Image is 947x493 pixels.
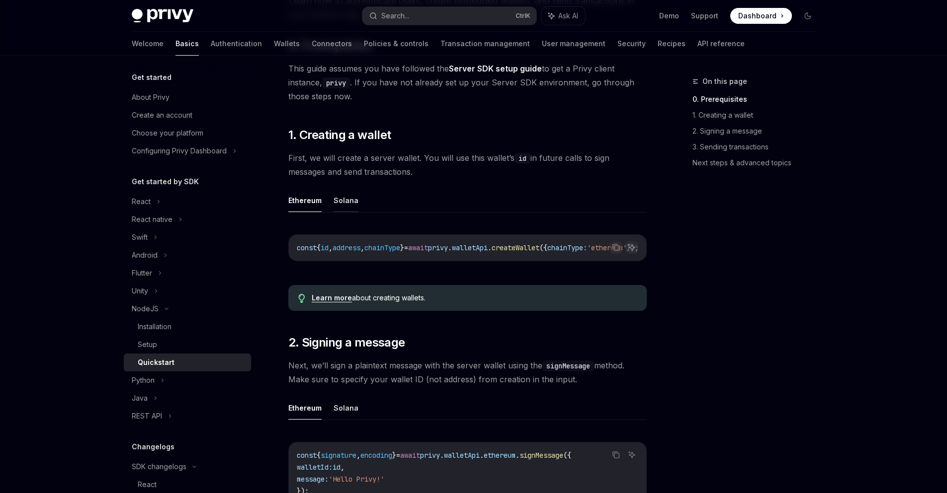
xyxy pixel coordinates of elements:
div: Android [132,249,158,261]
span: 'Hello Privy!' [329,475,384,484]
span: id [333,463,341,472]
a: Dashboard [730,8,792,24]
span: await [400,451,420,460]
a: Choose your platform [124,124,251,142]
h5: Get started [132,71,172,83]
a: Installation [124,318,251,336]
button: Solana [334,396,358,420]
span: address [333,243,360,252]
a: Server SDK setup guide [449,64,542,74]
div: Unity [132,285,148,297]
span: ethereum [484,451,516,460]
a: Create an account [124,106,251,124]
span: 'ethereum' [587,243,627,252]
span: . [448,243,452,252]
span: Ctrl K [516,12,530,20]
div: Choose your platform [132,127,203,139]
span: ({ [539,243,547,252]
a: Connectors [312,32,352,56]
button: Solana [334,189,358,212]
a: Learn more [312,293,352,302]
span: } [400,243,404,252]
span: chainType: [547,243,587,252]
span: signMessage [519,451,563,460]
div: Setup [138,339,157,351]
button: Ask AI [625,241,638,254]
a: Support [691,11,718,21]
code: signMessage [542,360,594,371]
a: Next steps & advanced topics [692,155,824,171]
span: { [317,243,321,252]
button: Copy the contents from the code block [609,448,622,461]
a: Authentication [211,32,262,56]
span: }); [627,243,639,252]
span: . [488,243,492,252]
span: walletApi [452,243,488,252]
span: const [297,451,317,460]
span: Dashboard [738,11,776,21]
a: Demo [659,11,679,21]
div: Installation [138,321,172,333]
span: { [317,451,321,460]
span: , [356,451,360,460]
div: Configuring Privy Dashboard [132,145,227,157]
div: React native [132,213,172,225]
a: 2. Signing a message [692,123,824,139]
span: 2. Signing a message [288,335,405,351]
span: privy [428,243,448,252]
span: . [480,451,484,460]
a: Basics [175,32,199,56]
span: encoding [360,451,392,460]
span: message: [297,475,329,484]
span: id [321,243,329,252]
span: walletApi [444,451,480,460]
a: Setup [124,336,251,353]
span: ({ [563,451,571,460]
a: 1. Creating a wallet [692,107,824,123]
div: Python [132,374,155,386]
button: Ask AI [625,448,638,461]
code: privy [322,77,350,88]
span: } [392,451,396,460]
span: . [516,451,519,460]
button: Copy the contents from the code block [609,241,622,254]
span: Ask AI [558,11,578,21]
a: 0. Prerequisites [692,91,824,107]
span: , [329,243,333,252]
button: Ethereum [288,189,322,212]
span: createWallet [492,243,539,252]
div: REST API [132,410,162,422]
h5: Changelogs [132,441,174,453]
span: chainType [364,243,400,252]
a: Quickstart [124,353,251,371]
span: walletId: [297,463,333,472]
span: Next, we’ll sign a plaintext message with the server wallet using the method. Make sure to specif... [288,358,647,386]
a: About Privy [124,88,251,106]
div: Flutter [132,267,152,279]
span: signature [321,451,356,460]
img: dark logo [132,9,193,23]
span: On this page [702,75,747,87]
a: API reference [697,32,745,56]
button: Ask AI [541,7,585,25]
span: await [408,243,428,252]
span: , [360,243,364,252]
div: Quickstart [138,356,174,368]
div: NodeJS [132,303,159,315]
span: First, we will create a server wallet. You will use this wallet’s in future calls to sign message... [288,151,647,179]
a: Security [617,32,646,56]
div: About Privy [132,91,170,103]
span: const [297,243,317,252]
button: Ethereum [288,396,322,420]
svg: Tip [298,294,305,303]
span: , [341,463,344,472]
div: about creating wallets. [312,293,636,303]
a: Welcome [132,32,164,56]
a: Transaction management [440,32,530,56]
code: id [515,153,530,164]
span: This guide assumes you have followed the to get a Privy client instance, . If you have not alread... [288,62,647,103]
div: Create an account [132,109,192,121]
a: Wallets [274,32,300,56]
span: . [440,451,444,460]
a: Policies & controls [364,32,429,56]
